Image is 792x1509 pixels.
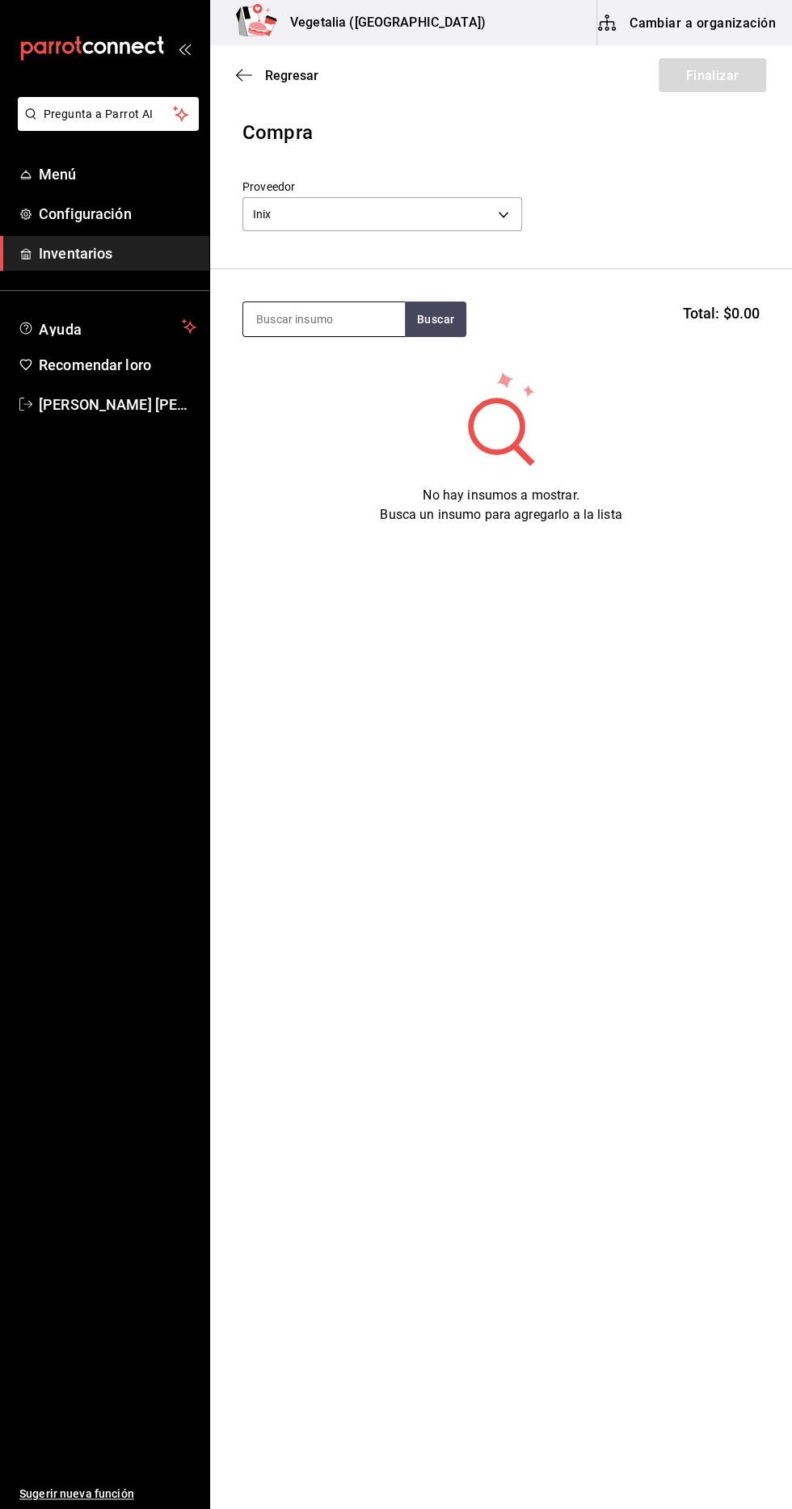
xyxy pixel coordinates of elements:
button: Regresar [236,68,318,83]
font: Ayuda [39,321,82,338]
font: Regresar [265,68,318,83]
button: abrir_cajón_menú [178,42,191,55]
font: Compra [242,121,313,144]
font: Cambiar a organización [630,15,776,30]
font: Menú [39,166,77,183]
a: Pregunta a Parrot AI [11,117,199,134]
font: Total: $0.00 [682,305,760,322]
font: Recomendar loro [39,356,151,373]
font: Proveedor [242,180,295,193]
font: Sugerir nueva función [19,1487,134,1500]
font: Pregunta a Parrot AI [44,107,154,120]
font: No hay insumos a mostrar. [423,487,579,503]
font: Inix [253,208,272,221]
font: Configuración [39,205,132,222]
font: Vegetalia ([GEOGRAPHIC_DATA]) [290,15,486,30]
input: Buscar insumo [243,302,405,336]
font: Buscar [417,313,454,326]
button: Buscar [405,301,466,337]
font: Busca un insumo para agregarlo a la lista [380,507,621,522]
button: Pregunta a Parrot AI [18,97,199,131]
font: [PERSON_NAME] [PERSON_NAME] [39,396,268,413]
font: Inventarios [39,245,112,262]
